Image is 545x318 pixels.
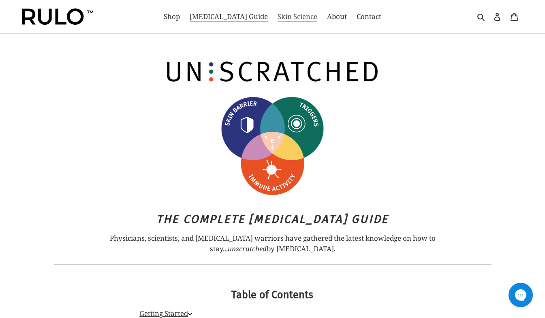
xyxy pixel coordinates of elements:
[323,10,351,23] a: About
[160,10,184,23] a: Shop
[98,233,447,254] p: Physicians, scientists, and [MEDICAL_DATA] warriors have gathered the latest knowledge on how to ...
[186,10,272,23] a: [MEDICAL_DATA] Guide
[98,212,447,226] h2: The Complete [MEDICAL_DATA] Guide
[22,8,93,25] img: Rulo™ Skin
[220,95,325,197] img: Eczema is a result of skin barrier strength, trigger intensity, and immune system activity
[190,12,268,21] span: [MEDICAL_DATA] Guide
[274,10,321,23] a: Skin Science
[228,244,267,253] em: unscratched
[162,56,383,88] img: Unscratched logo
[164,12,180,21] span: Shop
[278,12,317,21] span: Skin Science
[139,309,192,318] a: Getting Started
[353,10,385,23] a: Contact
[327,12,347,21] span: About
[334,244,336,253] em: .
[504,280,537,310] iframe: Gorgias live chat messenger
[357,12,381,21] span: Contact
[127,289,418,301] h2: Table of Contents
